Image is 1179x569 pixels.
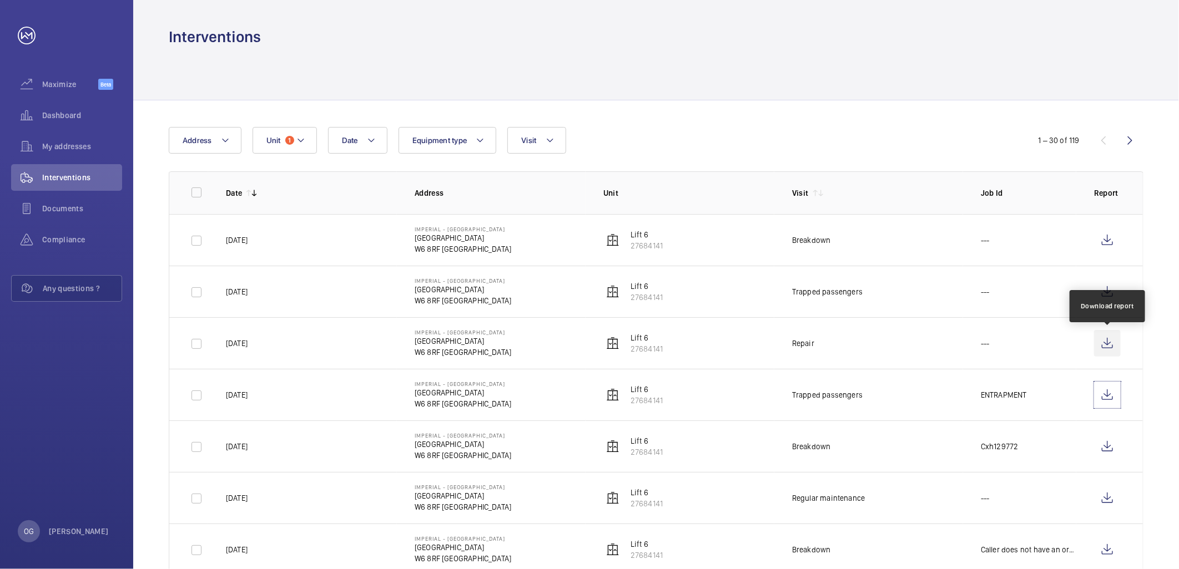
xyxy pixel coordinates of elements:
[415,336,511,347] p: [GEOGRAPHIC_DATA]
[606,285,619,298] img: elevator.svg
[631,446,663,458] p: 27684141
[415,450,511,461] p: W6 8RF [GEOGRAPHIC_DATA]
[415,329,511,336] p: Imperial - [GEOGRAPHIC_DATA]
[981,286,990,297] p: ---
[226,544,248,555] p: [DATE]
[415,484,511,490] p: Imperial - [GEOGRAPHIC_DATA]
[42,79,98,90] span: Maximize
[792,235,831,246] div: Breakdown
[981,441,1019,452] p: Cxh129772
[507,127,566,154] button: Visit
[42,172,122,183] span: Interventions
[631,229,663,240] p: Lift 6
[606,388,619,402] img: elevator.svg
[631,487,663,498] p: Lift 6
[1081,301,1134,311] div: Download report
[42,203,122,214] span: Documents
[631,435,663,446] p: Lift 6
[981,544,1076,555] p: Caller does not have an order number
[981,187,1076,199] p: Job Id
[253,127,317,154] button: Unit1
[412,136,467,145] span: Equipment type
[415,542,511,553] p: [GEOGRAPHIC_DATA]
[415,243,511,255] p: W6 8RF [GEOGRAPHIC_DATA]
[42,141,122,152] span: My addresses
[1039,135,1080,146] div: 1 – 30 of 119
[792,492,865,504] div: Regular maintenance
[415,439,511,450] p: [GEOGRAPHIC_DATA]
[792,389,863,400] div: Trapped passengers
[981,492,990,504] p: ---
[631,395,663,406] p: 27684141
[603,187,774,199] p: Unit
[399,127,497,154] button: Equipment type
[792,441,831,452] div: Breakdown
[792,338,814,349] div: Repair
[226,492,248,504] p: [DATE]
[415,187,586,199] p: Address
[42,234,122,245] span: Compliance
[24,526,34,537] p: OG
[631,292,663,303] p: 27684141
[226,441,248,452] p: [DATE]
[415,284,511,295] p: [GEOGRAPHIC_DATA]
[285,136,294,145] span: 1
[606,543,619,556] img: elevator.svg
[415,295,511,306] p: W6 8RF [GEOGRAPHIC_DATA]
[631,240,663,251] p: 27684141
[415,501,511,512] p: W6 8RF [GEOGRAPHIC_DATA]
[631,332,663,343] p: Lift 6
[415,432,511,439] p: Imperial - [GEOGRAPHIC_DATA]
[183,136,212,145] span: Address
[606,440,619,453] img: elevator.svg
[98,79,113,90] span: Beta
[981,235,990,246] p: ---
[415,553,511,564] p: W6 8RF [GEOGRAPHIC_DATA]
[415,490,511,501] p: [GEOGRAPHIC_DATA]
[606,337,619,350] img: elevator.svg
[1094,187,1121,199] p: Report
[415,387,511,398] p: [GEOGRAPHIC_DATA]
[521,136,536,145] span: Visit
[43,283,122,294] span: Any questions ?
[415,398,511,409] p: W6 8RF [GEOGRAPHIC_DATA]
[266,136,281,145] span: Unit
[226,286,248,297] p: [DATE]
[631,550,663,561] p: 27684141
[981,389,1027,400] p: ENTRAPMENT
[631,343,663,354] p: 27684141
[49,526,109,537] p: [PERSON_NAME]
[415,277,511,284] p: Imperial - [GEOGRAPHIC_DATA]
[606,491,619,505] img: elevator.svg
[415,535,511,542] p: Imperial - [GEOGRAPHIC_DATA]
[792,544,831,555] div: Breakdown
[415,232,511,243] p: [GEOGRAPHIC_DATA]
[226,389,248,400] p: [DATE]
[328,127,387,154] button: Date
[415,380,511,387] p: Imperial - [GEOGRAPHIC_DATA]
[415,347,511,358] p: W6 8RF [GEOGRAPHIC_DATA]
[631,498,663,509] p: 27684141
[169,27,261,47] h1: Interventions
[226,187,242,199] p: Date
[169,127,241,154] button: Address
[226,235,248,246] p: [DATE]
[415,226,511,232] p: Imperial - [GEOGRAPHIC_DATA]
[981,338,990,349] p: ---
[792,286,863,297] div: Trapped passengers
[606,233,619,247] img: elevator.svg
[631,281,663,292] p: Lift 6
[226,338,248,349] p: [DATE]
[631,538,663,550] p: Lift 6
[631,384,663,395] p: Lift 6
[342,136,358,145] span: Date
[42,110,122,121] span: Dashboard
[792,187,809,199] p: Visit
